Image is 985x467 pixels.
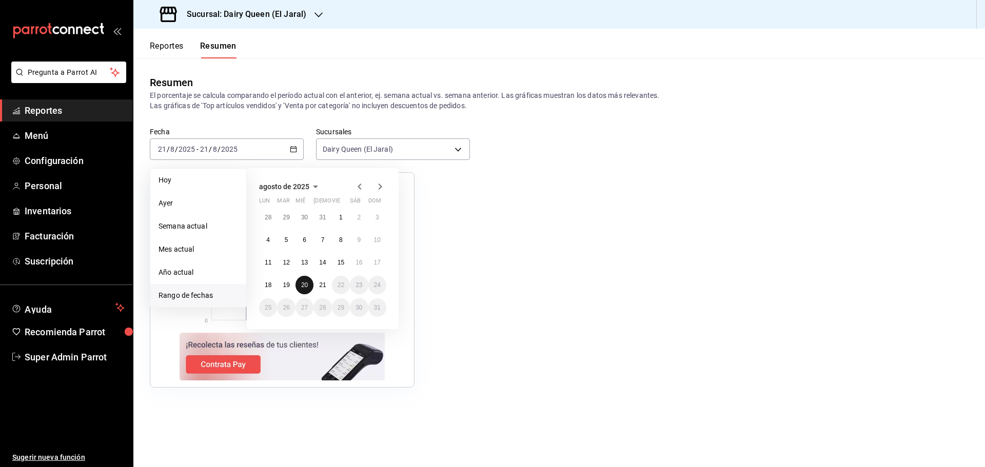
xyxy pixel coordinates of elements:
button: 17 de agosto de 2025 [368,253,386,272]
span: agosto de 2025 [259,182,309,191]
span: / [209,145,212,153]
abbr: 16 de agosto de 2025 [356,259,362,266]
button: 3 de agosto de 2025 [368,208,386,227]
abbr: 23 de agosto de 2025 [356,281,362,289]
abbr: martes [277,197,289,208]
button: 28 de julio de 2025 [259,208,277,227]
abbr: 4 de agosto de 2025 [266,236,270,243]
button: 14 de agosto de 2025 [313,253,331,272]
button: 28 de agosto de 2025 [313,298,331,317]
h3: Sucursal: Dairy Queen (El Jaral) [179,8,306,21]
span: Semana actual [159,221,238,232]
abbr: 19 de agosto de 2025 [283,281,289,289]
span: Ayuda [25,301,111,314]
abbr: 24 de agosto de 2025 [374,281,381,289]
button: open_drawer_menu [113,27,121,35]
button: 12 de agosto de 2025 [277,253,295,272]
abbr: 20 de agosto de 2025 [301,281,308,289]
abbr: 8 de agosto de 2025 [339,236,343,243]
span: Ayer [159,198,238,209]
button: 5 de agosto de 2025 [277,231,295,249]
span: Hoy [159,175,238,186]
abbr: 9 de agosto de 2025 [357,236,361,243]
label: Fecha [150,128,304,135]
button: 18 de agosto de 2025 [259,276,277,294]
input: ---- [221,145,238,153]
span: Inventarios [25,204,125,218]
span: Configuración [25,154,125,168]
abbr: 17 de agosto de 2025 [374,259,381,266]
button: 29 de agosto de 2025 [332,298,350,317]
abbr: 11 de agosto de 2025 [265,259,271,266]
div: navigation tabs [150,41,237,58]
abbr: 28 de julio de 2025 [265,214,271,221]
span: Super Admin Parrot [25,350,125,364]
abbr: 15 de agosto de 2025 [338,259,344,266]
div: Resumen [150,75,193,90]
abbr: 13 de agosto de 2025 [301,259,308,266]
abbr: lunes [259,197,270,208]
abbr: 14 de agosto de 2025 [319,259,326,266]
abbr: 12 de agosto de 2025 [283,259,289,266]
button: 1 de agosto de 2025 [332,208,350,227]
abbr: 28 de agosto de 2025 [319,304,326,311]
span: Menú [25,129,125,143]
abbr: 21 de agosto de 2025 [319,281,326,289]
button: 27 de agosto de 2025 [295,298,313,317]
abbr: 18 de agosto de 2025 [265,281,271,289]
span: Suscripción [25,254,125,268]
abbr: viernes [332,197,340,208]
span: Personal [25,179,125,193]
button: Reportes [150,41,184,58]
abbr: 10 de agosto de 2025 [374,236,381,243]
abbr: 5 de agosto de 2025 [285,236,288,243]
p: El porcentaje se calcula comparando el período actual con el anterior, ej. semana actual vs. sema... [150,90,969,111]
abbr: 30 de julio de 2025 [301,214,308,221]
abbr: 22 de agosto de 2025 [338,281,344,289]
input: -- [170,145,175,153]
button: 4 de agosto de 2025 [259,231,277,249]
span: Año actual [159,267,238,278]
button: 20 de agosto de 2025 [295,276,313,294]
span: Rango de fechas [159,290,238,301]
abbr: sábado [350,197,361,208]
button: 24 de agosto de 2025 [368,276,386,294]
button: 11 de agosto de 2025 [259,253,277,272]
button: Pregunta a Parrot AI [11,62,126,83]
abbr: 26 de agosto de 2025 [283,304,289,311]
span: Recomienda Parrot [25,325,125,339]
button: 19 de agosto de 2025 [277,276,295,294]
span: / [218,145,221,153]
span: Facturación [25,229,125,243]
abbr: 29 de julio de 2025 [283,214,289,221]
button: 22 de agosto de 2025 [332,276,350,294]
button: 6 de agosto de 2025 [295,231,313,249]
button: 26 de agosto de 2025 [277,298,295,317]
button: 30 de julio de 2025 [295,208,313,227]
button: 31 de agosto de 2025 [368,298,386,317]
button: 13 de agosto de 2025 [295,253,313,272]
button: 15 de agosto de 2025 [332,253,350,272]
abbr: domingo [368,197,381,208]
abbr: 1 de agosto de 2025 [339,214,343,221]
abbr: jueves [313,197,374,208]
span: / [175,145,178,153]
button: Resumen [200,41,237,58]
button: 30 de agosto de 2025 [350,298,368,317]
span: Dairy Queen (El Jaral) [323,144,393,154]
span: Sugerir nueva función [12,452,125,463]
abbr: 31 de agosto de 2025 [374,304,381,311]
button: 10 de agosto de 2025 [368,231,386,249]
abbr: 7 de agosto de 2025 [321,236,325,243]
input: -- [157,145,167,153]
abbr: 2 de agosto de 2025 [357,214,361,221]
a: Pregunta a Parrot AI [7,74,126,85]
span: Pregunta a Parrot AI [28,67,110,78]
button: 2 de agosto de 2025 [350,208,368,227]
abbr: 30 de agosto de 2025 [356,304,362,311]
button: 8 de agosto de 2025 [332,231,350,249]
button: 29 de julio de 2025 [277,208,295,227]
abbr: 27 de agosto de 2025 [301,304,308,311]
abbr: 31 de julio de 2025 [319,214,326,221]
button: 25 de agosto de 2025 [259,298,277,317]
